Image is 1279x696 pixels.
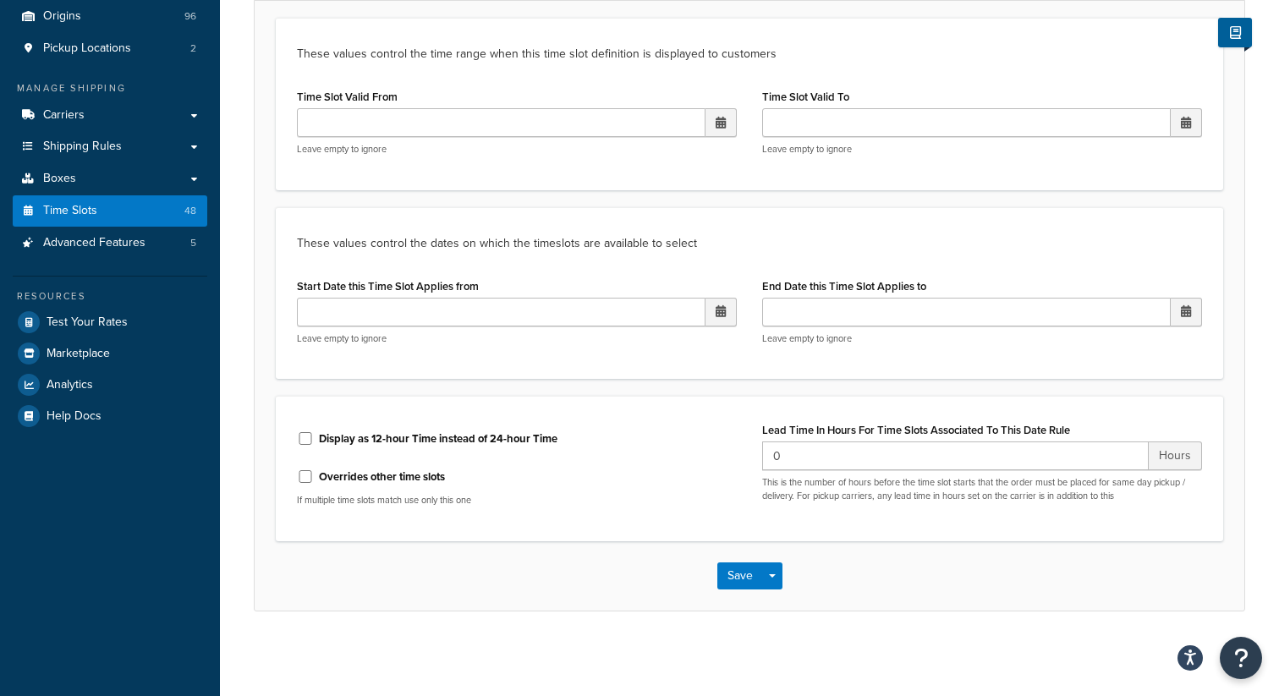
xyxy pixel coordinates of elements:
a: Pickup Locations2 [13,33,207,64]
a: Carriers [13,100,207,131]
span: 5 [190,236,196,250]
span: Time Slots [43,204,97,218]
label: Time Slot Valid From [297,90,398,103]
p: Leave empty to ignore [762,143,1202,156]
span: Hours [1149,441,1202,470]
a: Time Slots48 [13,195,207,227]
div: Manage Shipping [13,81,207,96]
p: Leave empty to ignore [297,332,737,345]
p: Leave empty to ignore [297,143,737,156]
button: Open Resource Center [1220,637,1262,679]
label: Overrides other time slots [319,469,445,485]
a: Shipping Rules [13,131,207,162]
button: Save [717,562,763,589]
a: Advanced Features5 [13,227,207,259]
p: If multiple time slots match use only this one [297,494,737,507]
label: Time Slot Valid To [762,90,849,103]
span: Analytics [47,378,93,392]
p: These values control the dates on which the timeslots are available to select [297,234,1202,253]
label: Display as 12-hour Time instead of 24-hour Time [319,431,557,447]
button: Show Help Docs [1218,18,1252,47]
a: Origins96 [13,1,207,32]
span: Advanced Features [43,236,145,250]
span: Test Your Rates [47,315,128,330]
span: 48 [184,204,196,218]
span: Marketplace [47,347,110,361]
label: Start Date this Time Slot Applies from [297,280,479,293]
a: Help Docs [13,401,207,431]
a: Analytics [13,370,207,400]
label: Lead Time In Hours For Time Slots Associated To This Date Rule [762,424,1070,436]
li: Origins [13,1,207,32]
p: These values control the time range when this time slot definition is displayed to customers [297,45,1202,63]
span: Shipping Rules [43,140,122,154]
span: 96 [184,9,196,24]
div: Resources [13,289,207,304]
li: Pickup Locations [13,33,207,64]
span: Carriers [43,108,85,123]
span: Boxes [43,172,76,186]
p: Leave empty to ignore [762,332,1202,345]
li: Advanced Features [13,227,207,259]
span: Pickup Locations [43,41,131,56]
li: Time Slots [13,195,207,227]
a: Test Your Rates [13,307,207,337]
p: This is the number of hours before the time slot starts that the order must be placed for same da... [762,476,1202,502]
span: Help Docs [47,409,102,424]
a: Boxes [13,163,207,195]
label: End Date this Time Slot Applies to [762,280,926,293]
span: Origins [43,9,81,24]
span: 2 [190,41,196,56]
a: Marketplace [13,338,207,369]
